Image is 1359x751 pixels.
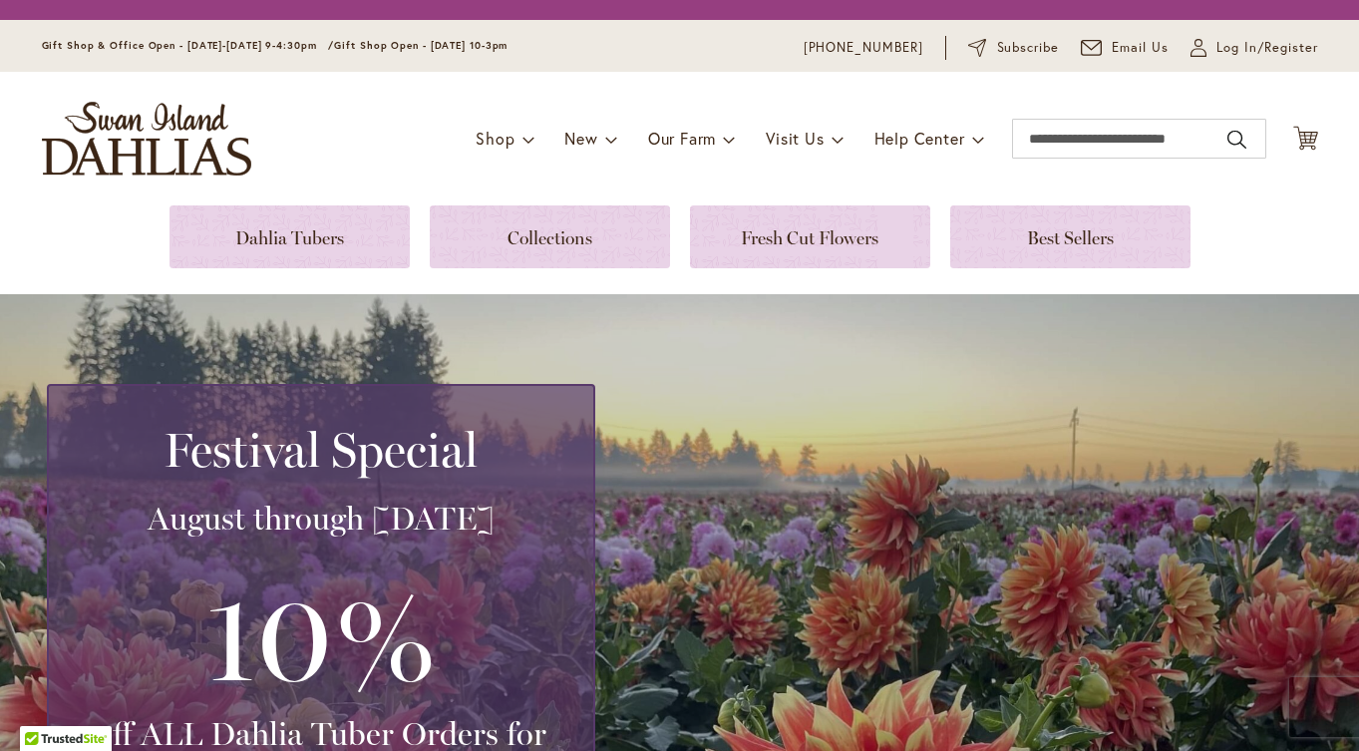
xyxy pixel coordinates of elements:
a: [PHONE_NUMBER] [804,38,924,58]
h2: Festival Special [73,422,569,478]
span: Subscribe [997,38,1060,58]
a: Email Us [1081,38,1169,58]
a: store logo [42,102,251,176]
span: Email Us [1112,38,1169,58]
span: Visit Us [766,128,824,149]
h3: 10% [73,559,569,714]
span: Help Center [874,128,965,149]
button: Search [1227,124,1245,156]
span: Our Farm [648,128,716,149]
span: Gift Shop & Office Open - [DATE]-[DATE] 9-4:30pm / [42,39,335,52]
a: Log In/Register [1190,38,1318,58]
h3: August through [DATE] [73,499,569,539]
span: Gift Shop Open - [DATE] 10-3pm [334,39,508,52]
span: New [564,128,597,149]
span: Shop [476,128,514,149]
a: Subscribe [968,38,1059,58]
span: Log In/Register [1216,38,1318,58]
